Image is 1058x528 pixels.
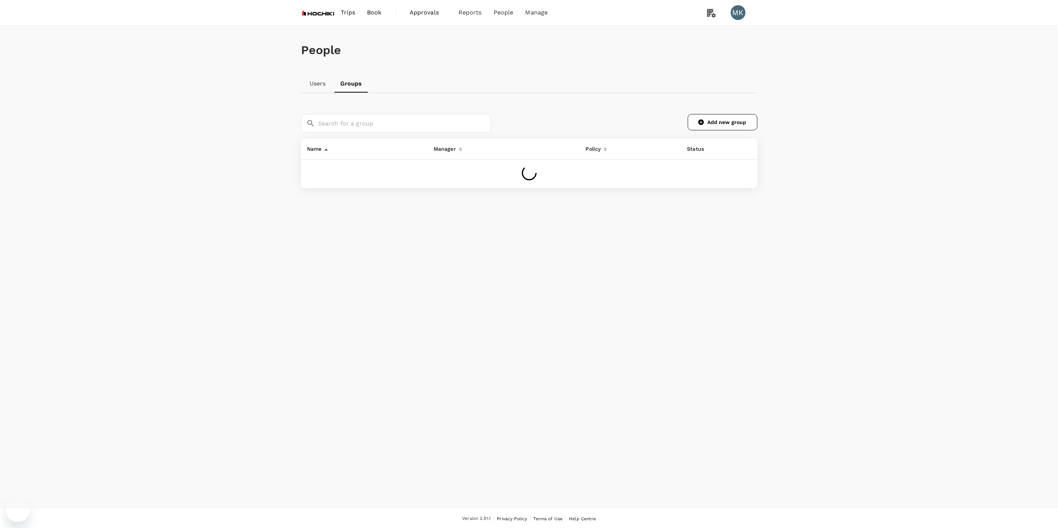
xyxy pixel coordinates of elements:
span: Help Centre [569,516,596,521]
h1: People [301,43,757,57]
a: Terms of Use [533,515,563,523]
th: Status [681,138,732,160]
span: Version 3.51.1 [462,515,491,522]
a: Groups [334,75,368,93]
span: Book [367,8,382,17]
div: Manager [431,141,456,153]
a: Privacy Policy [497,515,527,523]
iframe: Button to launch messaging window [6,498,30,522]
span: People [494,8,514,17]
span: Manage [525,8,548,17]
span: Approvals [410,8,447,17]
a: Users [301,75,334,93]
span: Terms of Use [533,516,563,521]
a: Help Centre [569,515,596,523]
span: Reports [458,8,482,17]
div: MK [731,5,745,20]
span: Privacy Policy [497,516,527,521]
img: Hochiki Asia Pacific Pte Ltd [301,4,335,21]
span: Trips [341,8,355,17]
input: Search for a group [318,114,491,133]
div: Name [304,141,322,153]
a: Add new group [688,114,757,130]
div: Policy [583,141,601,153]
